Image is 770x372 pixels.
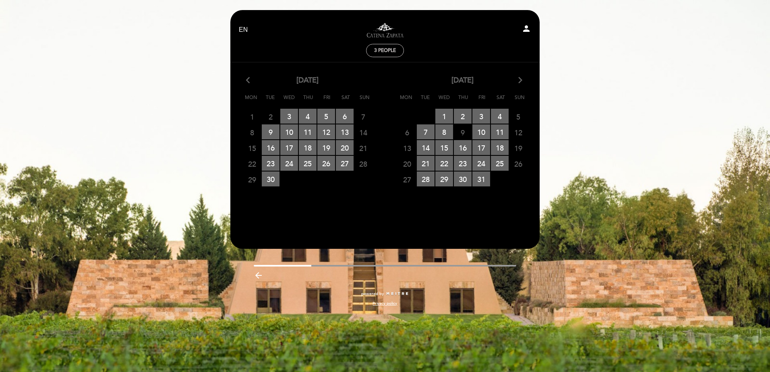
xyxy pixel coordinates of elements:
span: Thu [455,93,471,108]
span: 21 [417,156,435,171]
span: 19 [317,140,335,155]
span: 6 [398,125,416,140]
span: 13 [336,124,354,139]
span: Sun [512,93,528,108]
span: 23 [454,156,472,171]
span: 8 [435,124,453,139]
span: 15 [435,140,453,155]
span: 18 [299,140,317,155]
span: 21 [354,141,372,155]
span: 14 [417,140,435,155]
span: 4 [299,109,317,124]
span: Mon [398,93,414,108]
span: 30 [262,172,279,186]
span: Tue [417,93,433,108]
span: 16 [262,140,279,155]
span: 25 [299,156,317,171]
a: Visitas y degustaciones en La Pirámide [335,19,435,41]
span: 12 [509,125,527,140]
span: 30 [454,172,472,186]
span: 3 people [374,48,396,54]
span: 22 [435,156,453,171]
span: 6 [336,109,354,124]
span: 17 [472,140,490,155]
span: 24 [472,156,490,171]
span: 22 [243,156,261,171]
span: 8 [243,125,261,140]
span: 13 [398,141,416,155]
span: 10 [280,124,298,139]
span: 7 [417,124,435,139]
span: 20 [336,140,354,155]
span: 11 [299,124,317,139]
span: 2 [262,109,279,124]
span: 26 [509,156,527,171]
span: 15 [243,141,261,155]
span: Sun [357,93,373,108]
span: 19 [509,141,527,155]
span: powered by [361,291,384,297]
span: Fri [474,93,490,108]
span: 7 [354,109,372,124]
span: 3 [280,109,298,124]
span: Wed [436,93,452,108]
i: arrow_back_ios [246,75,253,86]
span: [DATE] [296,75,319,86]
span: 5 [317,109,335,124]
span: 16 [454,140,472,155]
a: Privacy policy [373,301,397,306]
span: 18 [491,140,509,155]
span: 5 [509,109,527,124]
span: [DATE] [451,75,474,86]
span: 2 [454,109,472,124]
span: 27 [336,156,354,171]
span: 12 [317,124,335,139]
span: Mon [243,93,259,108]
span: 1 [435,109,453,124]
span: Thu [300,93,316,108]
span: 9 [262,124,279,139]
span: 24 [280,156,298,171]
span: 11 [491,124,509,139]
i: arrow_forward_ios [517,75,524,86]
i: person [522,24,531,33]
span: 17 [280,140,298,155]
span: 1 [243,109,261,124]
a: powered by [361,291,409,297]
span: 23 [262,156,279,171]
button: person [522,24,531,36]
span: 29 [435,172,453,186]
span: 29 [243,172,261,187]
span: 10 [472,124,490,139]
span: 20 [398,156,416,171]
span: 26 [317,156,335,171]
span: 14 [354,125,372,140]
span: Sat [493,93,509,108]
span: 28 [417,172,435,186]
img: MEITRE [386,292,409,296]
span: Tue [262,93,278,108]
span: Fri [319,93,335,108]
span: 4 [491,109,509,124]
i: arrow_backward [254,271,263,280]
span: 28 [354,156,372,171]
span: 25 [491,156,509,171]
span: 31 [472,172,490,186]
span: 3 [472,109,490,124]
span: 9 [454,125,472,140]
span: Wed [281,93,297,108]
span: Sat [338,93,354,108]
span: 27 [398,172,416,187]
